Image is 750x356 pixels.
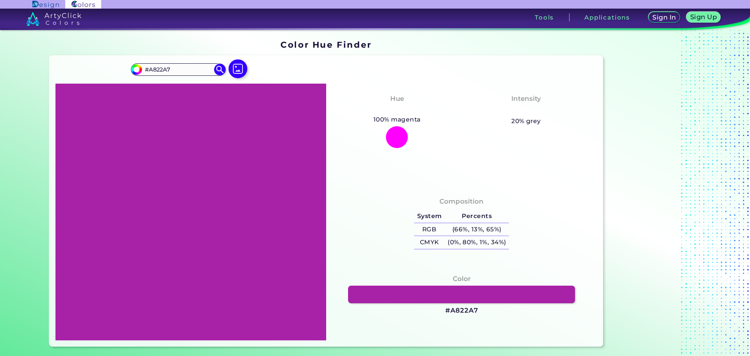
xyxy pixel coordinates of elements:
h4: Composition [439,196,484,207]
h5: 20% grey [511,116,541,126]
h5: Sign Up [691,14,716,20]
h3: #A822A7 [445,306,478,315]
h5: RGB [414,223,445,236]
h3: Tools [535,14,554,20]
h5: (66%, 13%, 65%) [445,223,509,236]
h1: Color Hue Finder [280,39,371,50]
img: icon search [214,64,226,75]
h4: Intensity [511,93,541,104]
h4: Hue [390,93,404,104]
h3: Moderate [505,106,547,115]
a: Sign Up [688,13,719,22]
h5: Sign In [654,14,675,20]
img: icon picture [229,59,247,78]
h5: Percents [445,210,509,223]
img: logo_artyclick_colors_white.svg [26,12,81,26]
h3: Applications [584,14,630,20]
h5: System [414,210,445,223]
h5: 100% magenta [370,114,423,125]
h5: (0%, 80%, 1%, 34%) [445,236,509,249]
h4: Color [453,273,471,284]
input: type color.. [142,64,214,75]
a: Sign In [650,13,679,22]
h3: Magenta [377,106,416,115]
h5: CMYK [414,236,445,249]
img: ArtyClick Design logo [32,1,59,8]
